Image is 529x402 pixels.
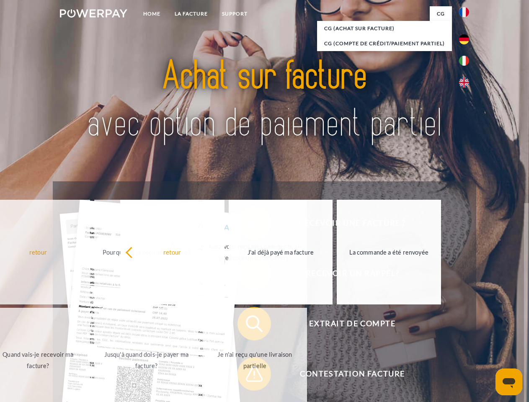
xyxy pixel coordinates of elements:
div: Jusqu'à quand dois-je payer ma facture? [99,349,194,371]
iframe: Bouton de lancement de la fenêtre de messagerie [495,368,522,395]
div: Pourquoi ai-je reçu une facture? [99,246,194,258]
img: it [459,56,469,66]
a: CG (Compte de crédit/paiement partiel) [317,36,452,51]
a: Home [136,6,168,21]
a: LA FACTURE [168,6,215,21]
div: J'ai déjà payé ma facture [234,246,328,258]
button: Extrait de compte [237,307,455,340]
button: Contestation Facture [237,357,455,391]
img: en [459,77,469,88]
a: CG [430,6,452,21]
a: CG (achat sur facture) [317,21,452,36]
div: La commande a été renvoyée [342,246,436,258]
img: title-powerpay_fr.svg [80,40,449,160]
img: fr [459,7,469,17]
div: retour [125,246,219,258]
span: Contestation Facture [250,357,455,391]
div: Je n'ai reçu qu'une livraison partielle [208,349,302,371]
span: Extrait de compte [250,307,455,340]
img: logo-powerpay-white.svg [60,9,127,18]
img: de [459,34,469,44]
a: Support [215,6,255,21]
